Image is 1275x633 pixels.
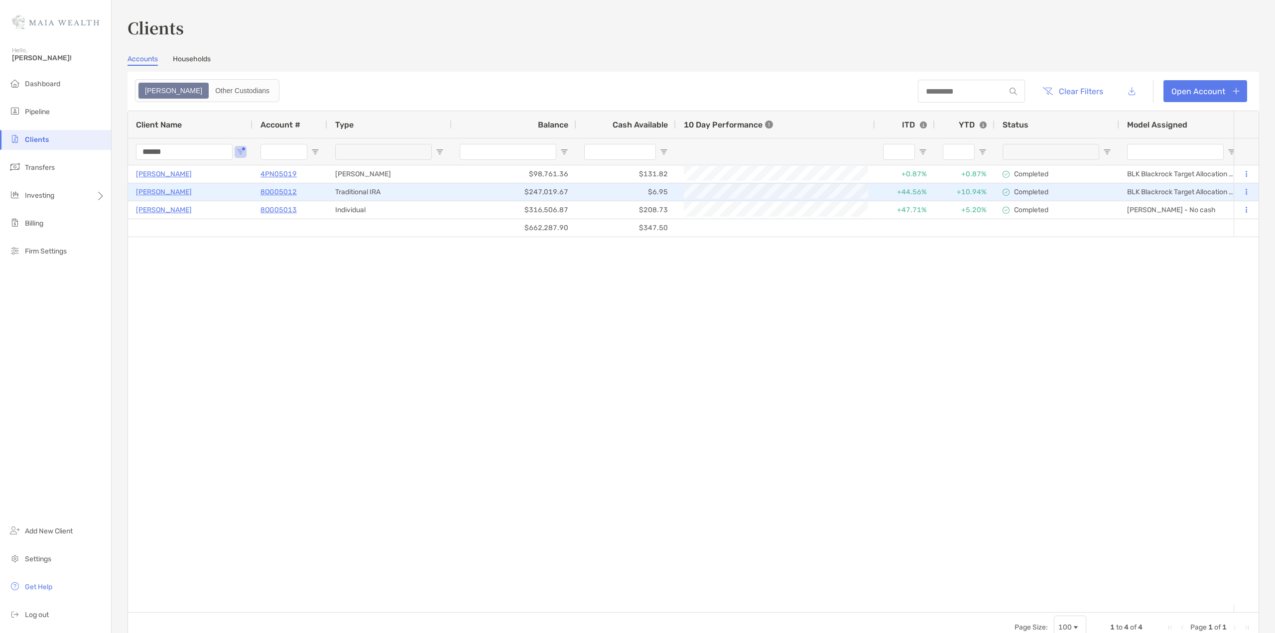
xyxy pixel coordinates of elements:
p: Completed [1014,170,1048,178]
div: BLK Blackrock Target Allocation ETF 90/10 - Multi-Manager [1119,183,1244,201]
button: Open Filter Menu [919,148,927,156]
a: 4PN05019 [260,168,297,180]
div: +0.87% [935,165,995,183]
a: 8OG05012 [260,186,297,198]
input: Account # Filter Input [260,144,307,160]
img: logout icon [9,608,21,620]
span: Page [1190,623,1207,632]
div: Last Page [1243,624,1251,632]
h3: Clients [127,16,1259,39]
div: Traditional IRA [327,183,452,201]
div: $6.95 [576,183,676,201]
div: +44.56% [875,183,935,201]
div: Other Custodians [210,84,275,98]
div: 100 [1058,623,1072,632]
div: YTD [959,120,987,129]
img: complete icon [1003,207,1010,214]
a: Accounts [127,55,158,66]
div: $98,761.36 [452,165,576,183]
img: dashboard icon [9,77,21,89]
button: Open Filter Menu [436,148,444,156]
span: of [1130,623,1137,632]
div: $247,019.67 [452,183,576,201]
button: Open Filter Menu [660,148,668,156]
button: Open Filter Menu [237,148,245,156]
div: 10 Day Performance [684,111,773,138]
input: Cash Available Filter Input [584,144,656,160]
div: Individual [327,201,452,219]
span: Client Name [136,120,182,129]
div: $208.73 [576,201,676,219]
button: Open Filter Menu [1103,148,1111,156]
img: settings icon [9,552,21,564]
div: [PERSON_NAME] - No cash [1119,201,1244,219]
div: Page Size: [1015,623,1048,632]
div: ITD [902,120,927,129]
span: Type [335,120,354,129]
span: Dashboard [25,80,60,88]
span: 1 [1208,623,1213,632]
img: complete icon [1003,171,1010,178]
span: Clients [25,135,49,144]
button: Clear Filters [1035,80,1111,102]
span: Balance [538,120,568,129]
input: Model Assigned Filter Input [1127,144,1224,160]
span: Transfers [25,163,55,172]
p: Completed [1014,206,1048,214]
a: [PERSON_NAME] [136,204,192,216]
input: Client Name Filter Input [136,144,233,160]
div: $316,506.87 [452,201,576,219]
div: Next Page [1231,624,1239,632]
p: Completed [1014,188,1048,196]
img: pipeline icon [9,105,21,117]
p: [PERSON_NAME] [136,168,192,180]
span: Investing [25,191,54,200]
span: Status [1003,120,1028,129]
div: +47.71% [875,201,935,219]
span: Add New Client [25,527,73,535]
span: Pipeline [25,108,50,116]
div: BLK Blackrock Target Allocation ETF 90/10 - Multi-Manager [1119,165,1244,183]
img: investing icon [9,189,21,201]
span: Firm Settings [25,247,67,255]
div: First Page [1166,624,1174,632]
span: to [1116,623,1123,632]
input: ITD Filter Input [883,144,915,160]
span: 1 [1222,623,1227,632]
span: Cash Available [613,120,668,129]
div: +5.20% [935,201,995,219]
span: Billing [25,219,43,228]
div: $131.82 [576,165,676,183]
a: 8OG05013 [260,204,297,216]
img: billing icon [9,217,21,229]
span: [PERSON_NAME]! [12,54,105,62]
span: Settings [25,555,51,563]
div: $347.50 [576,219,676,237]
img: get-help icon [9,580,21,592]
img: complete icon [1003,189,1010,196]
span: of [1214,623,1221,632]
img: firm-settings icon [9,245,21,256]
span: Get Help [25,583,52,591]
img: Zoe Logo [12,4,99,40]
span: Account # [260,120,300,129]
a: Open Account [1163,80,1247,102]
div: +0.87% [875,165,935,183]
a: [PERSON_NAME] [136,186,192,198]
span: 1 [1110,623,1115,632]
button: Open Filter Menu [560,148,568,156]
img: input icon [1010,88,1017,95]
span: 4 [1138,623,1143,632]
div: segmented control [135,79,279,102]
img: clients icon [9,133,21,145]
img: add_new_client icon [9,524,21,536]
input: Balance Filter Input [460,144,556,160]
div: +10.94% [935,183,995,201]
span: 4 [1124,623,1129,632]
span: Log out [25,611,49,619]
